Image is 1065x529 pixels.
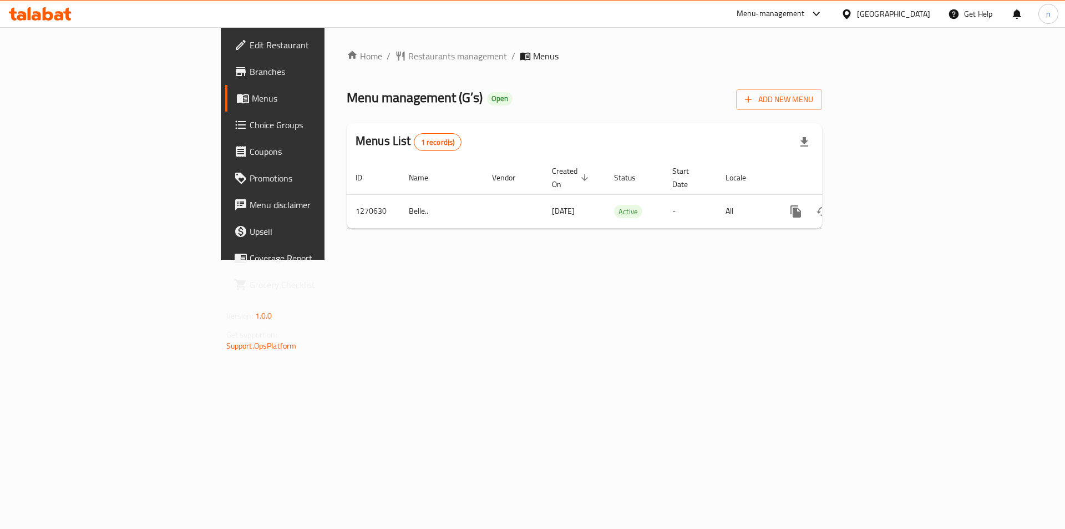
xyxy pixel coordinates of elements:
[252,92,390,105] span: Menus
[250,278,390,291] span: Grocery Checklist
[225,271,399,298] a: Grocery Checklist
[250,225,390,238] span: Upsell
[487,92,513,105] div: Open
[225,218,399,245] a: Upsell
[552,204,575,218] span: [DATE]
[487,94,513,103] span: Open
[250,251,390,265] span: Coverage Report
[395,49,507,63] a: Restaurants management
[226,339,297,353] a: Support.OpsPlatform
[726,171,760,184] span: Locale
[414,133,462,151] div: Total records count
[347,161,898,229] table: enhanced table
[745,93,813,107] span: Add New Menu
[347,49,822,63] nav: breadcrumb
[774,161,898,195] th: Actions
[533,49,559,63] span: Menus
[226,309,253,323] span: Version:
[356,133,461,151] h2: Menus List
[409,171,443,184] span: Name
[225,85,399,112] a: Menus
[614,171,650,184] span: Status
[250,118,390,132] span: Choice Groups
[791,129,818,155] div: Export file
[511,49,515,63] li: /
[783,198,809,225] button: more
[225,192,399,218] a: Menu disclaimer
[225,58,399,85] a: Branches
[736,89,822,110] button: Add New Menu
[250,38,390,52] span: Edit Restaurant
[717,194,774,228] td: All
[250,145,390,158] span: Coupons
[250,198,390,211] span: Menu disclaimer
[356,171,377,184] span: ID
[225,245,399,271] a: Coverage Report
[225,112,399,138] a: Choice Groups
[400,194,483,228] td: Belle..
[737,7,805,21] div: Menu-management
[809,198,836,225] button: Change Status
[614,205,642,218] span: Active
[250,65,390,78] span: Branches
[225,165,399,192] a: Promotions
[672,164,703,191] span: Start Date
[663,194,717,228] td: -
[250,172,390,185] span: Promotions
[347,85,483,110] span: Menu management ( G’s )
[225,138,399,165] a: Coupons
[225,32,399,58] a: Edit Restaurant
[255,309,272,323] span: 1.0.0
[414,137,461,148] span: 1 record(s)
[492,171,530,184] span: Vendor
[552,164,592,191] span: Created On
[226,328,277,342] span: Get support on:
[857,8,930,20] div: [GEOGRAPHIC_DATA]
[408,49,507,63] span: Restaurants management
[1046,8,1051,20] span: n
